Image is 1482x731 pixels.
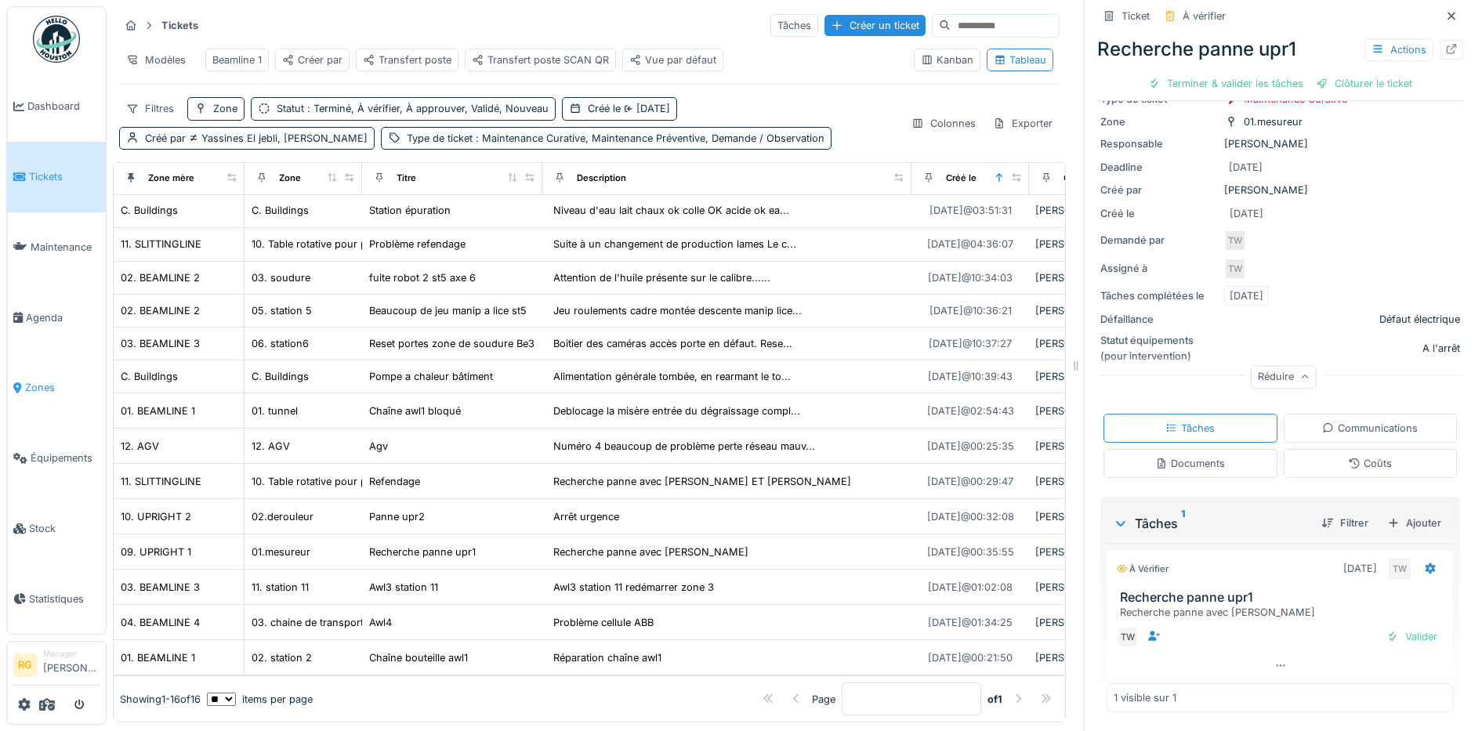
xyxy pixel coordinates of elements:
[369,650,468,665] div: Chaîne bouteille awl1
[1100,136,1460,151] div: [PERSON_NAME]
[1035,474,1140,489] div: [PERSON_NAME]
[121,615,200,630] div: 04. BEAMLINE 4
[1379,312,1460,327] div: Défaut électrique
[994,52,1046,67] div: Tableau
[121,336,200,351] div: 03. BEAMLINE 3
[1120,590,1447,605] h3: Recherche panne upr1
[553,439,815,454] div: Numéro 4 beaucoup de problème perte réseau mauv...
[927,509,1014,524] div: [DATE] @ 00:32:08
[148,172,194,185] div: Zone mère
[1100,114,1218,129] div: Zone
[553,545,748,559] div: Recherche panne avec [PERSON_NAME]
[553,303,802,318] div: Jeu roulements cadre montée descente manip lice...
[553,369,791,384] div: Alimentation générale tombée, en rearmant le to...
[1100,288,1218,303] div: Tâches complétées le
[1224,258,1246,280] div: TW
[31,240,100,255] span: Maintenance
[252,403,298,418] div: 01. tunnel
[1035,303,1140,318] div: [PERSON_NAME]
[1422,341,1460,356] div: A l'arrêt
[987,692,1002,707] strong: of 1
[1315,512,1375,534] div: Filtrer
[929,303,1012,318] div: [DATE] @ 10:36:21
[928,369,1013,384] div: [DATE] @ 10:39:43
[29,592,100,606] span: Statistiques
[1113,514,1309,533] div: Tâches
[252,509,313,524] div: 02.derouleur
[155,18,205,33] strong: Tickets
[27,99,100,114] span: Dashboard
[1230,288,1263,303] div: [DATE]
[629,52,716,67] div: Vue par défaut
[1035,369,1140,384] div: [PERSON_NAME]
[252,545,310,559] div: 01.mesureur
[252,303,312,318] div: 05. station 5
[1100,183,1460,197] div: [PERSON_NAME]
[1389,558,1411,580] div: TW
[553,509,619,524] div: Arrêt urgence
[121,270,200,285] div: 02. BEAMLINE 2
[369,580,438,595] div: Awl3 station 11
[1230,206,1263,221] div: [DATE]
[252,615,364,630] div: 03. chaine de transport
[1183,9,1226,24] div: À vérifier
[1035,615,1140,630] div: [PERSON_NAME]
[1229,160,1263,175] div: [DATE]
[31,451,100,465] span: Équipements
[927,474,1013,489] div: [DATE] @ 00:29:47
[928,615,1013,630] div: [DATE] @ 01:34:25
[921,52,973,67] div: Kanban
[553,474,851,489] div: Recherche panne avec [PERSON_NAME] ET [PERSON_NAME]
[121,203,178,218] div: C. Buildings
[121,474,201,489] div: 11. SLITTINGLINE
[7,142,106,212] a: Tickets
[1165,421,1215,436] div: Tâches
[812,692,835,707] div: Page
[252,474,466,489] div: 10. Table rotative pour preparation des lames
[7,282,106,353] a: Agenda
[7,494,106,564] a: Stock
[927,545,1014,559] div: [DATE] @ 00:35:55
[252,369,309,384] div: C. Buildings
[119,49,193,71] div: Modèles
[282,52,342,67] div: Créer par
[553,615,654,630] div: Problème cellule ABB
[121,303,200,318] div: 02. BEAMLINE 2
[13,648,100,686] a: RG Manager[PERSON_NAME]
[207,692,313,707] div: items per page
[1100,233,1218,248] div: Demandé par
[473,132,824,144] span: : Maintenance Curative, Maintenance Préventive, Demande / Observation
[7,212,106,283] a: Maintenance
[369,336,534,351] div: Reset portes zone de soudure Be3
[553,270,770,285] div: Attention de l'huile présente sur le calibre......
[213,101,237,116] div: Zone
[26,310,100,325] span: Agenda
[43,648,100,682] li: [PERSON_NAME]
[986,112,1060,135] div: Exporter
[369,369,493,384] div: Pompe a chaleur bâtiment
[928,650,1013,665] div: [DATE] @ 00:21:50
[1100,312,1218,327] div: Défaillance
[304,103,549,114] span: : Terminé, À vérifier, À approuver, Validé, Nouveau
[553,650,661,665] div: Réparation chaîne awl1
[121,545,191,559] div: 09. UPRIGHT 1
[553,237,796,252] div: Suite à un changement de production lames Le c...
[1100,136,1218,151] div: Responsable
[1035,439,1140,454] div: [PERSON_NAME]
[186,132,368,144] span: Yassines El jebli, [PERSON_NAME]
[29,521,100,536] span: Stock
[7,423,106,494] a: Équipements
[7,71,106,142] a: Dashboard
[1100,160,1218,175] div: Deadline
[1100,261,1218,276] div: Assigné à
[121,439,159,454] div: 12. AGV
[1035,580,1140,595] div: [PERSON_NAME]
[1121,9,1150,24] div: Ticket
[1100,333,1218,363] div: Statut équipements (pour intervention)
[7,353,106,423] a: Zones
[1100,206,1218,221] div: Créé le
[252,439,290,454] div: 12. AGV
[363,52,451,67] div: Transfert poste
[472,52,609,67] div: Transfert poste SCAN QR
[588,101,670,116] div: Créé le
